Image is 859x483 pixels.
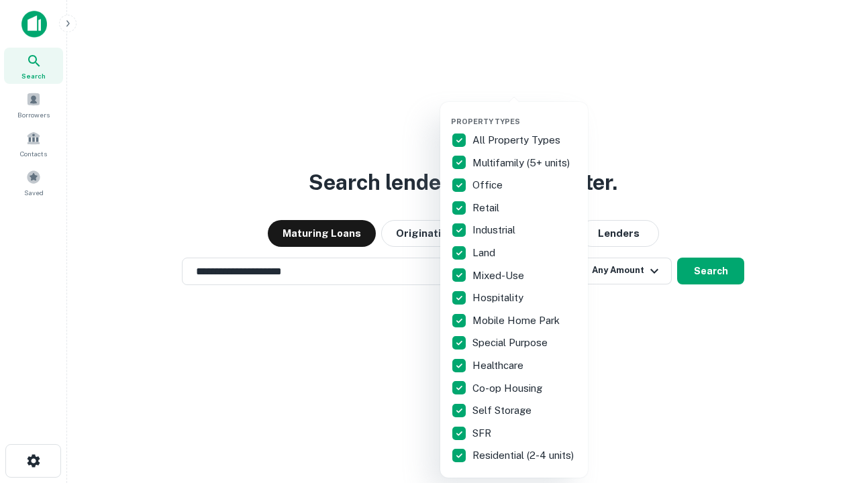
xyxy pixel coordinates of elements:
span: Property Types [451,117,520,125]
p: Residential (2-4 units) [472,447,576,464]
p: Office [472,177,505,193]
iframe: Chat Widget [792,376,859,440]
p: Mobile Home Park [472,313,562,329]
p: SFR [472,425,494,441]
p: Hospitality [472,290,526,306]
p: Industrial [472,222,518,238]
p: Healthcare [472,358,526,374]
p: Retail [472,200,502,216]
p: Mixed-Use [472,268,527,284]
p: All Property Types [472,132,563,148]
p: Land [472,245,498,261]
p: Special Purpose [472,335,550,351]
p: Multifamily (5+ units) [472,155,572,171]
p: Co-op Housing [472,380,545,396]
p: Self Storage [472,402,534,419]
